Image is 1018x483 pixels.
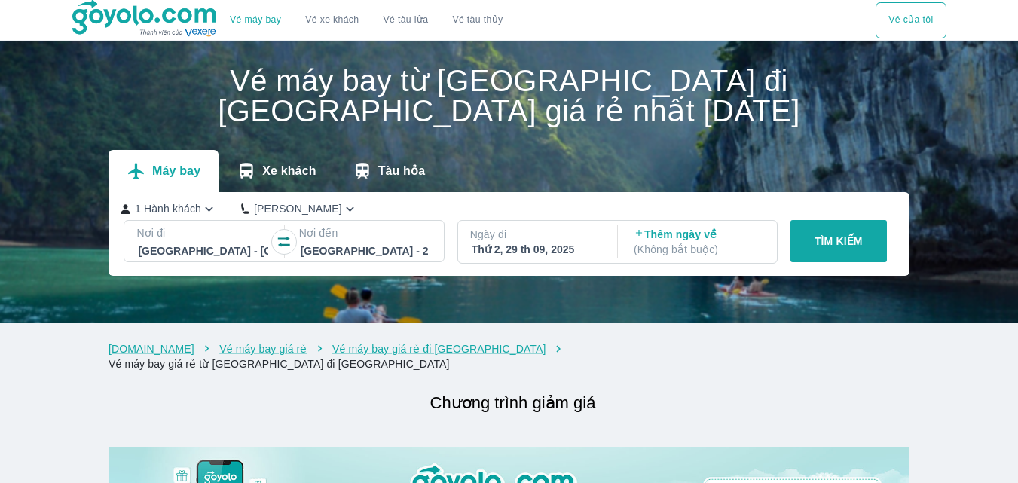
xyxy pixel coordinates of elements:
[876,2,946,38] div: choose transportation mode
[299,225,432,240] p: Nơi đến
[254,201,342,216] p: [PERSON_NAME]
[135,201,201,216] p: 1 Hành khách
[262,164,316,179] p: Xe khách
[876,2,946,38] button: Vé của tôi
[241,201,358,217] button: [PERSON_NAME]
[116,390,909,417] h2: Chương trình giảm giá
[109,66,909,126] h1: Vé máy bay từ [GEOGRAPHIC_DATA] đi [GEOGRAPHIC_DATA] giá rẻ nhất [DATE]
[332,343,546,355] a: Vé máy bay giá rẻ đi [GEOGRAPHIC_DATA]
[440,2,515,38] button: Vé tàu thủy
[109,150,443,192] div: transportation tabs
[109,343,194,355] a: [DOMAIN_NAME]
[219,343,307,355] a: Vé máy bay giá rẻ
[109,358,450,370] a: Vé máy bay giá rẻ từ [GEOGRAPHIC_DATA] đi [GEOGRAPHIC_DATA]
[230,14,281,26] a: Vé máy bay
[790,220,887,262] button: TÌM KIẾM
[371,2,441,38] a: Vé tàu lửa
[634,242,763,257] p: ( Không bắt buộc )
[218,2,515,38] div: choose transportation mode
[152,164,200,179] p: Máy bay
[136,225,269,240] p: Nơi đi
[121,201,217,217] button: 1 Hành khách
[378,164,426,179] p: Tàu hỏa
[472,242,601,257] div: Thứ 2, 29 th 09, 2025
[634,227,763,257] p: Thêm ngày về
[470,227,603,242] p: Ngày đi
[305,14,359,26] a: Vé xe khách
[815,234,863,249] p: TÌM KIẾM
[109,341,909,371] nav: breadcrumb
